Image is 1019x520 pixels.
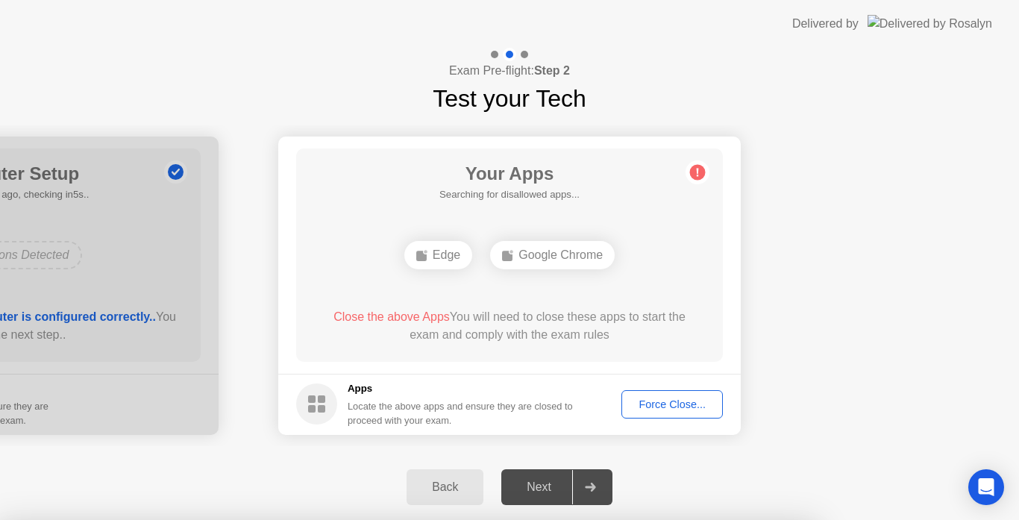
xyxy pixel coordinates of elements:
div: Open Intercom Messenger [968,469,1004,505]
div: Locate the above apps and ensure they are closed to proceed with your exam. [348,399,574,427]
h4: Exam Pre-flight: [449,62,570,80]
div: Delivered by [792,15,859,33]
b: Step 2 [534,64,570,77]
div: You will need to close these apps to start the exam and comply with the exam rules [318,308,702,344]
h1: Test your Tech [433,81,586,116]
h5: Searching for disallowed apps... [439,187,580,202]
span: Close the above Apps [333,310,450,323]
div: Edge [404,241,472,269]
div: Google Chrome [490,241,615,269]
h5: Apps [348,381,574,396]
div: Back [411,480,479,494]
div: Next [506,480,572,494]
div: Force Close... [627,398,718,410]
h1: Your Apps [439,160,580,187]
img: Delivered by Rosalyn [868,15,992,32]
